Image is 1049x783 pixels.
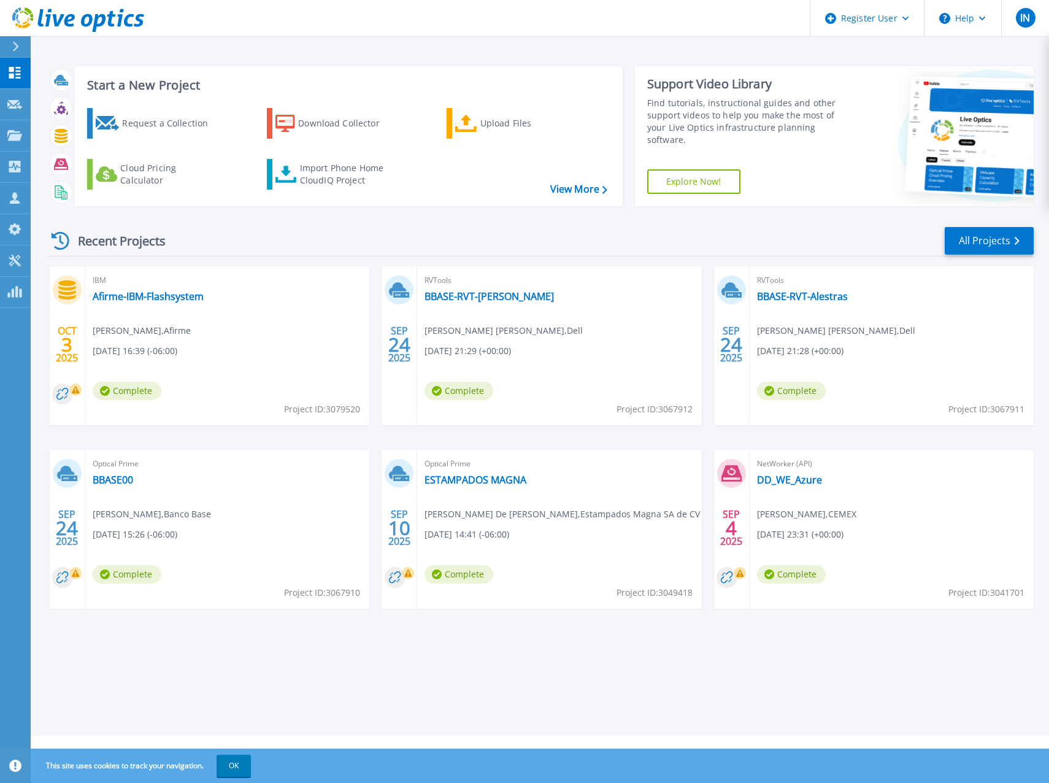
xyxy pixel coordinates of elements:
span: Complete [757,565,826,584]
a: Explore Now! [647,169,740,194]
span: Project ID: 3067910 [284,586,360,600]
a: Download Collector [267,108,404,139]
span: [DATE] 21:28 (+00:00) [757,344,843,358]
span: [PERSON_NAME] [PERSON_NAME] , Dell [757,324,915,337]
span: 10 [388,523,410,533]
a: Upload Files [447,108,583,139]
a: DD_WE_Azure [757,474,822,486]
span: Complete [425,565,493,584]
span: Project ID: 3067912 [617,403,693,416]
span: [DATE] 16:39 (-06:00) [93,344,177,358]
span: Project ID: 3067911 [948,403,1024,416]
div: Recent Projects [47,226,182,256]
span: [PERSON_NAME] , Afirme [93,324,191,337]
a: ESTAMPADOS MAGNA [425,474,526,486]
span: [PERSON_NAME] , Banco Base [93,507,211,521]
span: Complete [757,382,826,400]
a: View More [550,183,607,195]
span: 3 [61,339,72,350]
span: Complete [93,565,161,584]
span: [DATE] 23:31 (+00:00) [757,528,843,541]
div: SEP 2025 [388,506,411,550]
span: RVTools [757,274,1026,287]
span: IBM [93,274,362,287]
div: SEP 2025 [720,322,743,367]
div: Find tutorials, instructional guides and other support videos to help you make the most of your L... [647,97,849,146]
div: SEP 2025 [388,322,411,367]
a: BBASE00 [93,474,133,486]
span: [DATE] 15:26 (-06:00) [93,528,177,541]
span: 24 [56,523,78,533]
a: Afirme-IBM-Flashsystem [93,290,204,303]
div: SEP 2025 [720,506,743,550]
a: Cloud Pricing Calculator [87,159,224,190]
span: IN [1020,13,1030,23]
span: RVTools [425,274,694,287]
a: All Projects [945,227,1034,255]
span: [DATE] 21:29 (+00:00) [425,344,511,358]
a: Request a Collection [87,108,224,139]
a: BBASE-RVT-Alestras [757,290,848,303]
span: [DATE] 14:41 (-06:00) [425,528,509,541]
span: Project ID: 3049418 [617,586,693,600]
span: Complete [425,382,493,400]
div: SEP 2025 [55,506,79,550]
span: [PERSON_NAME] De [PERSON_NAME] , Estampados Magna SA de CV [425,507,700,521]
div: Request a Collection [122,111,220,136]
span: Optical Prime [93,457,362,471]
span: This site uses cookies to track your navigation. [34,755,251,777]
div: Import Phone Home CloudIQ Project [300,162,396,187]
div: Upload Files [480,111,578,136]
div: Support Video Library [647,76,849,92]
span: [PERSON_NAME] [PERSON_NAME] , Dell [425,324,583,337]
button: OK [217,755,251,777]
div: OCT 2025 [55,322,79,367]
h3: Start a New Project [87,79,607,92]
span: [PERSON_NAME] , CEMEX [757,507,856,521]
span: 24 [388,339,410,350]
span: Complete [93,382,161,400]
span: 4 [726,523,737,533]
div: Download Collector [298,111,396,136]
div: Cloud Pricing Calculator [120,162,218,187]
span: NetWorker (API) [757,457,1026,471]
span: Project ID: 3041701 [948,586,1024,600]
span: Optical Prime [425,457,694,471]
span: Project ID: 3079520 [284,403,360,416]
a: BBASE-RVT-[PERSON_NAME] [425,290,554,303]
span: 24 [720,339,742,350]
